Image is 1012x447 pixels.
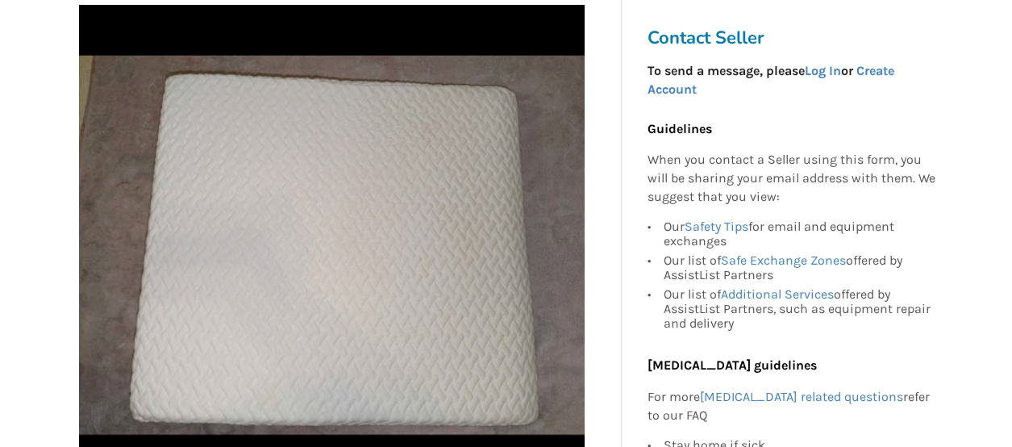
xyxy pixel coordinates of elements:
[664,285,936,331] div: Our list of offered by AssistList Partners, such as equipment repair and delivery
[648,357,817,373] b: [MEDICAL_DATA] guidelines
[648,27,944,49] h3: Contact Seller
[685,219,748,234] a: Safety Tips
[648,388,936,425] p: For more refer to our FAQ
[805,63,841,78] a: Log In
[648,121,712,136] b: Guidelines
[721,286,834,302] a: Additional Services
[664,251,936,285] div: Our list of offered by AssistList Partners
[664,219,936,251] div: Our for email and equipment exchanges
[648,152,936,207] p: When you contact a Seller using this form, you will be sharing your email address with them. We s...
[648,63,894,97] strong: To send a message, please or
[721,253,846,268] a: Safe Exchange Zones
[700,389,903,404] a: [MEDICAL_DATA] related questions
